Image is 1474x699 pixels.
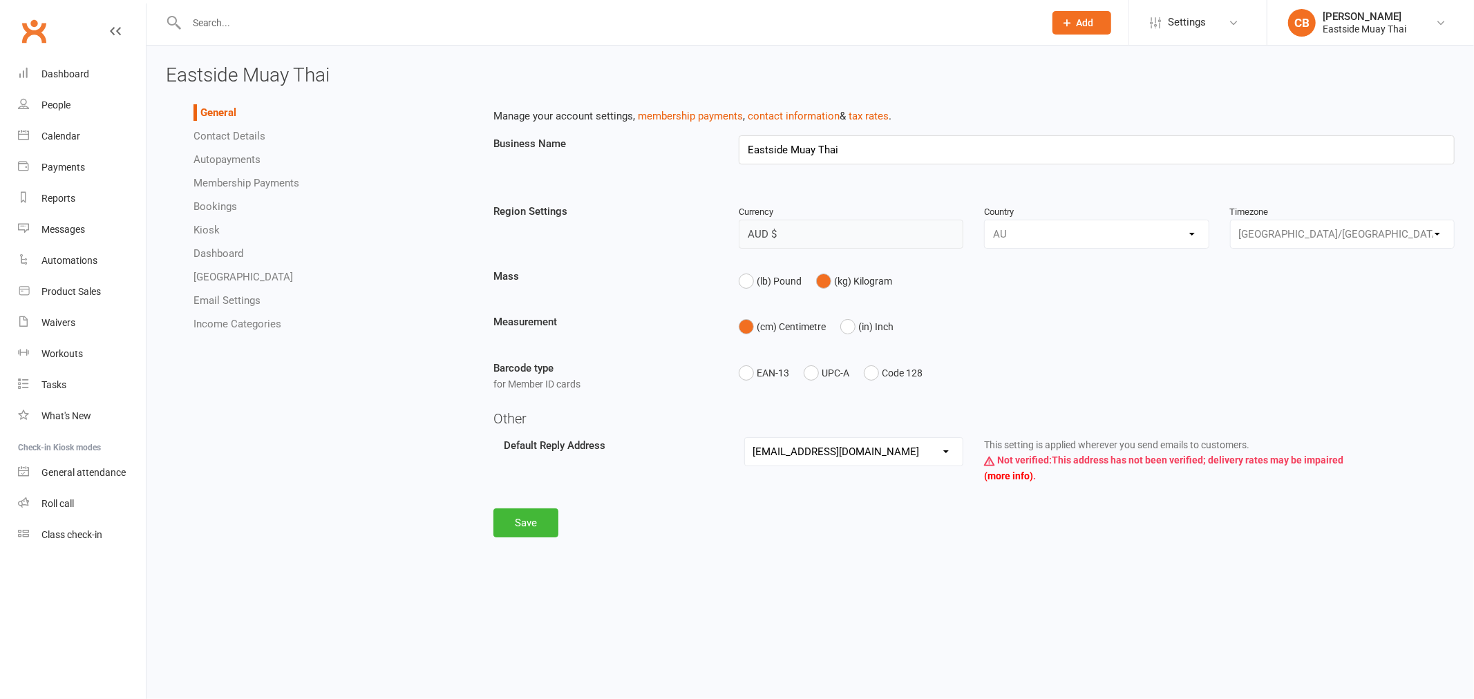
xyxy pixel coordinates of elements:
a: Messages [18,214,146,245]
label: Timezone [1230,211,1269,213]
button: Add [1052,11,1111,35]
label: Country [984,211,1014,213]
div: Reports [41,193,75,204]
button: EAN-13 [739,360,789,386]
button: Save [493,508,558,537]
a: Contact Details [193,130,265,142]
label: Default Reply Address [504,437,605,454]
a: Automations [18,245,146,276]
a: Membership Payments [193,177,299,189]
div: [PERSON_NAME] [1323,10,1406,23]
a: Income Categories [193,318,281,330]
a: [GEOGRAPHIC_DATA] [193,271,293,283]
a: Waivers [18,307,146,338]
strong: Not verified: [998,454,1052,466]
div: General attendance [41,467,126,478]
label: Business Name [493,135,566,152]
div: Payments [41,162,85,173]
span: This address has not been verified; delivery rates may be impaired . [984,449,1343,486]
label: Barcode type [493,360,554,376]
button: Code 128 [864,360,923,386]
div: Waivers [41,317,75,328]
a: Autopayments [193,153,261,166]
label: Currency [739,205,773,220]
div: Calendar [41,131,80,142]
a: Roll call [18,488,146,519]
a: (more info) [984,470,1033,481]
input: Search... [182,13,1034,32]
div: This setting is applied wherever you send emails to customers. [974,437,1374,483]
div: Dashboard [41,68,89,79]
a: General attendance kiosk mode [18,457,146,488]
div: Automations [41,255,97,266]
a: contact information [748,110,840,122]
a: Workouts [18,338,146,370]
div: Eastside Muay Thai [1323,23,1406,35]
a: Reports [18,183,146,214]
a: Dashboard [193,247,243,260]
div: What's New [41,410,91,421]
button: (in) Inch [840,314,894,340]
div: Messages [41,224,85,235]
div: People [41,99,70,111]
div: Class check-in [41,529,102,540]
a: Bookings [193,200,237,213]
div: for Member ID cards [493,376,718,392]
button: (lb) Pound [739,268,802,294]
a: Email Settings [193,294,261,307]
a: Clubworx [17,14,51,48]
a: General [200,106,236,119]
h4: Other [493,411,1455,426]
label: Region Settings [493,203,567,220]
button: (cm) Centimetre [739,314,826,340]
a: People [18,90,146,121]
button: (kg) Kilogram [816,268,892,294]
button: UPC-A [804,360,849,386]
a: Class kiosk mode [18,519,146,550]
div: Roll call [41,498,74,509]
p: Manage your account settings, , & . [493,108,1455,124]
div: Product Sales [41,286,101,297]
a: What's New [18,401,146,432]
div: Tasks [41,379,66,390]
label: Mass [493,268,519,285]
span: Eastside Muay Thai [166,64,330,86]
label: Measurement [493,314,557,330]
span: Add [1077,17,1094,28]
a: Kiosk [193,224,220,236]
div: CB [1288,9,1316,37]
a: Calendar [18,121,146,152]
a: membership payments [638,110,743,122]
span: Settings [1168,7,1206,38]
a: tax rates [849,110,889,122]
a: Tasks [18,370,146,401]
div: Workouts [41,348,83,359]
a: Product Sales [18,276,146,307]
a: Dashboard [18,59,146,90]
a: Payments [18,152,146,183]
